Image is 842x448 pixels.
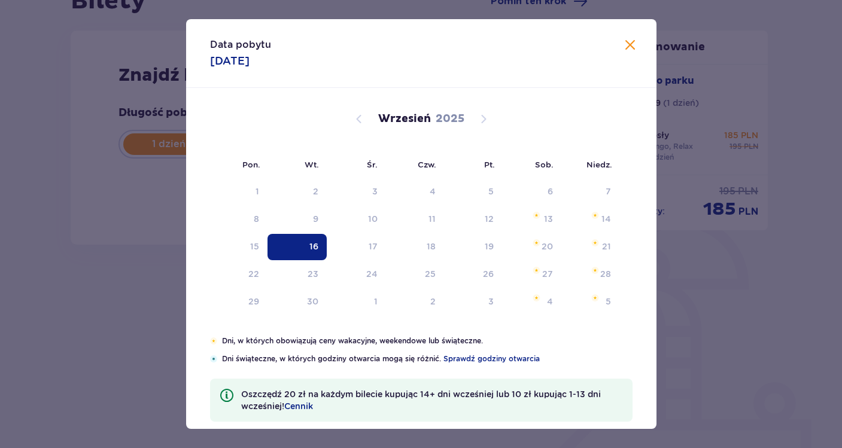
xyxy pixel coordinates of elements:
td: Not available. poniedziałek, 1 września 2025 [210,179,268,205]
td: Not available. sobota, 6 września 2025 [502,179,561,205]
div: 11 [428,213,436,225]
td: Not available. środa, 3 września 2025 [327,179,386,205]
td: Not available. wtorek, 2 września 2025 [268,179,327,205]
div: 13 [544,213,553,225]
div: 4 [430,185,436,197]
small: Pt. [484,160,495,169]
small: Niedz. [586,160,612,169]
div: 15 [250,240,259,252]
td: środa, 17 września 2025 [327,234,386,260]
div: 12 [485,213,494,225]
p: Wrzesień [378,112,431,126]
td: niedziela, 21 września 2025 [561,234,619,260]
div: 8 [254,213,259,225]
td: Not available. poniedziałek, 8 września 2025 [210,206,268,233]
p: Data pobytu [210,38,271,51]
small: Śr. [367,160,378,169]
td: środa, 10 września 2025 [327,206,386,233]
td: Selected. wtorek, 16 września 2025 [268,234,327,260]
small: Pon. [242,160,260,169]
div: 19 [485,240,494,252]
td: Not available. piątek, 5 września 2025 [444,179,502,205]
td: sobota, 13 września 2025 [502,206,561,233]
div: 3 [372,185,378,197]
td: piątek, 12 września 2025 [444,206,502,233]
td: niedziela, 14 września 2025 [561,206,619,233]
td: czwartek, 11 września 2025 [386,206,444,233]
td: Not available. niedziela, 7 września 2025 [561,179,619,205]
div: 16 [309,240,318,252]
div: 2 [313,185,318,197]
td: poniedziałek, 15 września 2025 [210,234,268,260]
div: 18 [427,240,436,252]
div: 17 [369,240,378,252]
div: 20 [542,240,553,252]
small: Wt. [305,160,319,169]
small: Sob. [535,160,554,169]
div: 5 [488,185,494,197]
p: 2025 [436,112,464,126]
td: Not available. czwartek, 4 września 2025 [386,179,444,205]
div: 10 [368,213,378,225]
small: Czw. [418,160,436,169]
td: czwartek, 18 września 2025 [386,234,444,260]
td: piątek, 19 września 2025 [444,234,502,260]
td: Not available. wtorek, 9 września 2025 [268,206,327,233]
div: 6 [548,185,553,197]
div: 9 [313,213,318,225]
td: sobota, 20 września 2025 [502,234,561,260]
div: Calendar [186,88,656,336]
div: 1 [256,185,259,197]
p: [DATE] [210,54,250,68]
